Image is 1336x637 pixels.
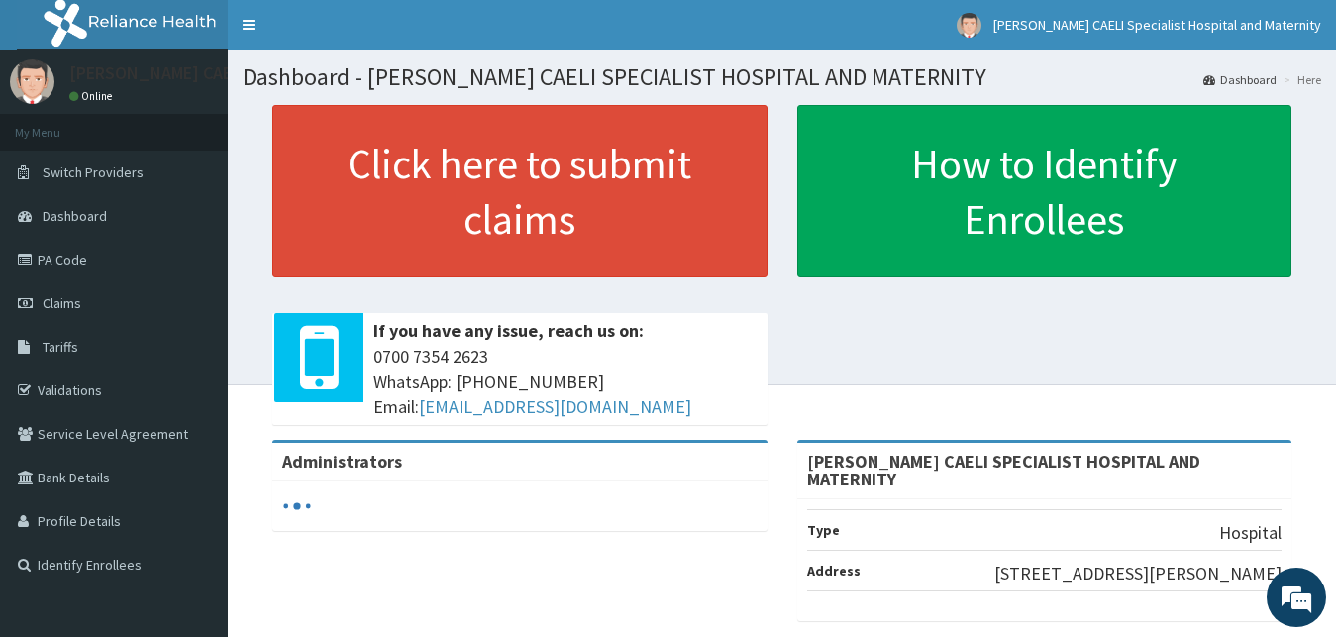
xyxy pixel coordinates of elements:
[282,491,312,521] svg: audio-loading
[807,521,840,539] b: Type
[1203,71,1277,88] a: Dashboard
[807,450,1200,490] strong: [PERSON_NAME] CAELI SPECIALIST HOSPITAL AND MATERNITY
[797,105,1292,277] a: How to Identify Enrollees
[1279,71,1321,88] li: Here
[69,89,117,103] a: Online
[43,163,144,181] span: Switch Providers
[69,64,507,82] p: [PERSON_NAME] CAELI Specialist Hospital and Maternity
[957,13,981,38] img: User Image
[807,562,861,580] b: Address
[282,450,402,473] b: Administrators
[373,344,758,420] span: 0700 7354 2623 WhatsApp: [PHONE_NUMBER] Email:
[419,395,691,418] a: [EMAIL_ADDRESS][DOMAIN_NAME]
[272,105,768,277] a: Click here to submit claims
[243,64,1321,90] h1: Dashboard - [PERSON_NAME] CAELI SPECIALIST HOSPITAL AND MATERNITY
[373,319,644,342] b: If you have any issue, reach us on:
[43,294,81,312] span: Claims
[10,59,54,104] img: User Image
[994,561,1282,586] p: [STREET_ADDRESS][PERSON_NAME]
[43,207,107,225] span: Dashboard
[993,16,1321,34] span: [PERSON_NAME] CAELI Specialist Hospital and Maternity
[1219,520,1282,546] p: Hospital
[43,338,78,356] span: Tariffs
